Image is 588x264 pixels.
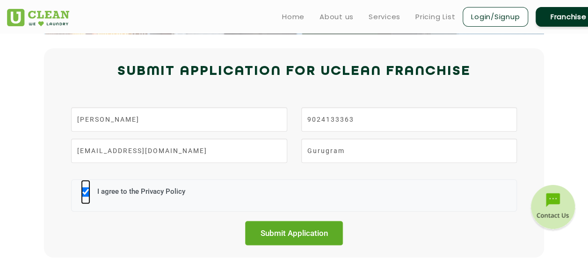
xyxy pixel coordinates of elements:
a: Home [282,11,305,22]
label: I agree to the Privacy Policy [95,187,185,205]
input: Submit Application [245,221,343,245]
input: Email Id* [71,139,287,163]
input: Name* [71,107,287,132]
a: About us [319,11,354,22]
input: City* [301,139,517,163]
img: contact-btn [530,185,576,232]
a: Pricing List [415,11,455,22]
a: Login/Signup [463,7,528,27]
input: Phone Number* [301,107,517,132]
a: Services [369,11,400,22]
img: UClean Laundry and Dry Cleaning [7,9,69,26]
